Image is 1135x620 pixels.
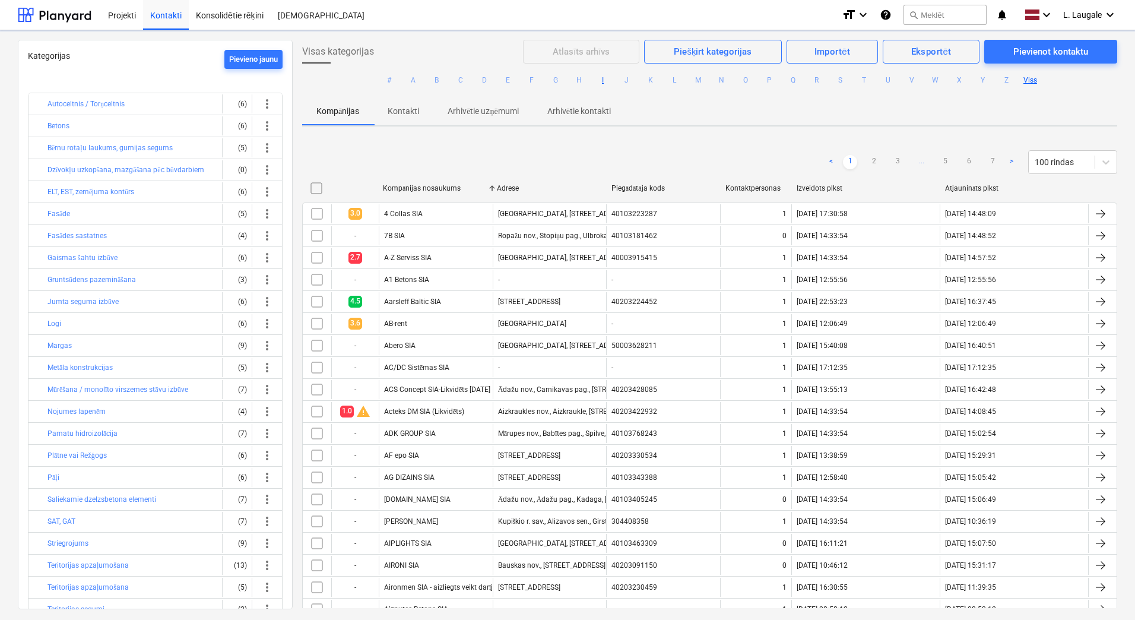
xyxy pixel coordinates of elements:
[331,512,379,531] div: -
[596,73,610,87] button: I
[348,296,362,307] span: 4.5
[260,97,274,111] span: more_vert
[881,73,895,87] button: U
[890,155,905,169] a: Page 3
[498,561,605,570] div: Bauskas nov., [STREET_ADDRESS]
[945,276,996,284] div: [DATE] 12:55:56
[227,402,247,421] div: (4)
[448,105,518,118] p: Arhivētie uzņēmumi
[47,97,125,111] button: Autoceltnis / Torņceltnis
[611,363,613,372] div: -
[498,341,632,350] div: [GEOGRAPHIC_DATA], [STREET_ADDRESS]
[356,404,370,419] span: warning
[331,578,379,597] div: -
[945,363,996,372] div: [DATE] 17:12:35
[797,363,848,372] div: [DATE] 17:12:35
[47,360,113,375] button: Metāla konstrukcijas
[260,119,274,133] span: more_vert
[782,517,787,526] div: 1
[738,73,753,87] button: O
[797,254,848,262] div: [DATE] 14:33:54
[782,605,787,613] div: 1
[611,276,613,284] div: -
[952,73,966,87] button: X
[47,273,136,287] button: Gruntsūdens pazemināšana
[302,45,374,59] span: Visas kategorijas
[47,536,88,551] button: Striegrojums
[814,44,851,59] div: Importēt
[331,226,379,245] div: -
[643,73,658,87] button: K
[797,210,848,218] div: [DATE] 17:30:58
[229,53,278,67] div: Pievieno jaunu
[260,404,274,419] span: more_vert
[797,184,936,192] div: Izveidots plkst
[810,73,824,87] button: R
[498,539,632,548] div: [GEOGRAPHIC_DATA], [STREET_ADDRESS]
[348,208,362,219] span: 3.0
[945,561,996,570] div: [DATE] 15:31:17
[797,473,848,482] div: [DATE] 12:58:40
[47,163,204,177] button: Dzīvokļu uzkopšana, mazgāšana pēc būvdarbiem
[945,517,996,526] div: [DATE] 10:36:19
[782,385,787,394] div: 1
[674,44,752,59] div: Piešķirt kategorijas
[501,73,515,87] button: E
[611,320,613,328] div: -
[260,273,274,287] span: more_vert
[914,155,928,169] a: ...
[797,451,848,460] div: [DATE] 13:38:59
[227,314,247,333] div: (6)
[498,517,837,526] div: Kupiškio r. sav., Alizavos sen., Girsteikių k., Alizavos g. 22, LT-40448; Minijos g.11-106, [GEOG...
[384,210,423,218] div: 4 Collas SIA
[47,602,104,616] button: Teritorijas segumi
[909,10,918,20] span: search
[797,407,848,416] div: [DATE] 14:33:54
[797,605,848,613] div: [DATE] 08:58:12
[1000,73,1014,87] button: Z
[384,298,441,306] div: Aarsleff Baltic SIA
[905,73,919,87] button: V
[945,298,996,306] div: [DATE] 16:37:45
[384,254,432,262] div: A-Z Serviss SIA
[331,490,379,509] div: -
[430,73,444,87] button: B
[945,473,996,482] div: [DATE] 15:05:42
[611,298,657,306] div: 40203224452
[833,73,848,87] button: S
[498,583,560,591] div: [STREET_ADDRESS]
[260,339,274,353] span: more_vert
[611,517,649,526] div: 304408358
[797,276,848,284] div: [DATE] 12:55:56
[856,8,870,22] i: keyboard_arrow_down
[883,40,979,64] button: Eksportēt
[945,429,996,438] div: [DATE] 15:02:54
[782,561,787,570] div: 0
[611,232,657,240] div: 40103181462
[227,380,247,399] div: (7)
[47,514,75,529] button: SAT, GAT
[227,270,247,289] div: (3)
[1039,8,1054,22] i: keyboard_arrow_down
[260,207,274,221] span: more_vert
[47,470,59,485] button: Pāļi
[406,73,420,87] button: A
[782,473,787,482] div: 1
[572,73,586,87] button: H
[782,451,787,460] div: 1
[787,40,879,64] button: Importēt
[224,50,283,69] button: Pievieno jaunu
[47,492,156,507] button: Saliekamie dzelzsbetona elementi
[611,341,657,350] div: 50003628211
[903,5,987,25] button: Meklēt
[260,295,274,309] span: more_vert
[945,605,996,613] div: [DATE] 08:58:12
[47,185,134,199] button: ELT, EST, zemējuma kontūrs
[498,232,673,241] div: Ropažu nov., Stopiņu pag., Ulbroka, [STREET_ADDRESS]
[331,600,379,619] div: -
[880,8,892,22] i: Zināšanu pamats
[388,105,419,118] p: Kontakti
[227,446,247,465] div: (6)
[227,116,247,135] div: (6)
